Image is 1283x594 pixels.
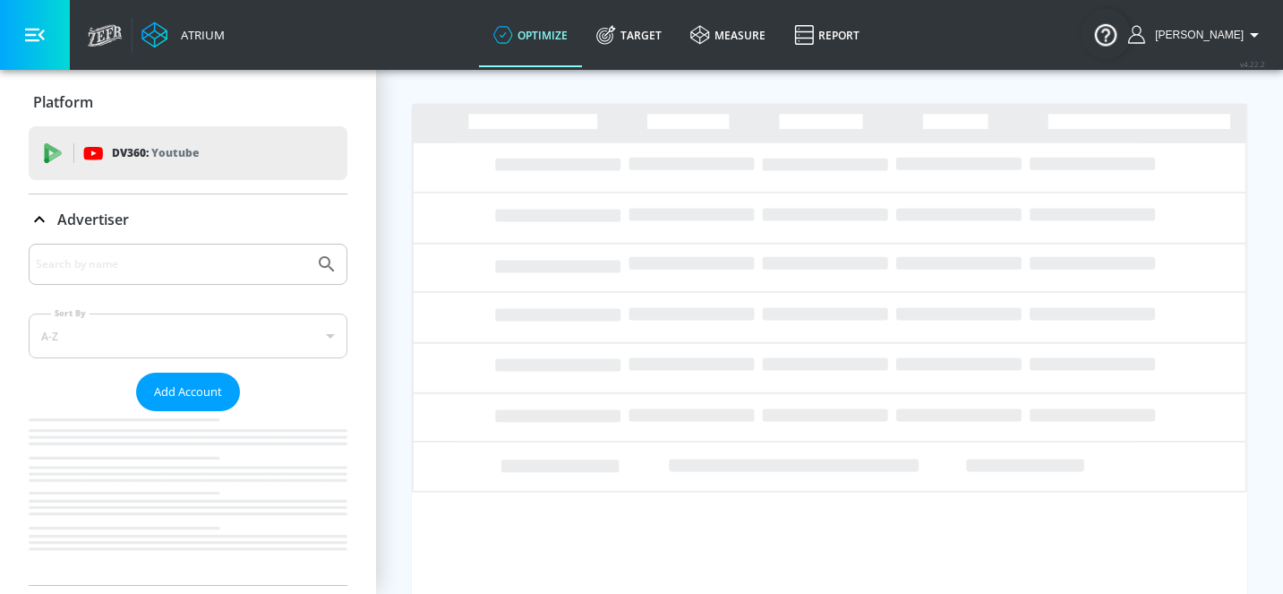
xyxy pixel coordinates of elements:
div: Platform [29,77,347,127]
span: Add Account [154,382,222,402]
p: DV360: [112,143,199,163]
div: DV360: Youtube [29,126,347,180]
label: Sort By [51,307,90,319]
button: [PERSON_NAME] [1128,24,1265,46]
div: A-Z [29,314,347,358]
span: v 4.22.2 [1240,59,1265,69]
a: optimize [479,3,582,67]
button: Add Account [136,373,240,411]
a: Target [582,3,676,67]
div: Advertiser [29,194,347,245]
a: Atrium [141,22,225,48]
p: Advertiser [57,210,129,229]
nav: list of Advertiser [29,411,347,585]
a: Report [780,3,874,67]
a: measure [676,3,780,67]
div: Advertiser [29,244,347,585]
p: Platform [33,92,93,112]
span: login as: emily.shoemaker@zefr.com [1148,29,1244,41]
div: Atrium [174,27,225,43]
button: Open Resource Center [1081,9,1131,59]
input: Search by name [36,253,307,276]
p: Youtube [151,143,199,162]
